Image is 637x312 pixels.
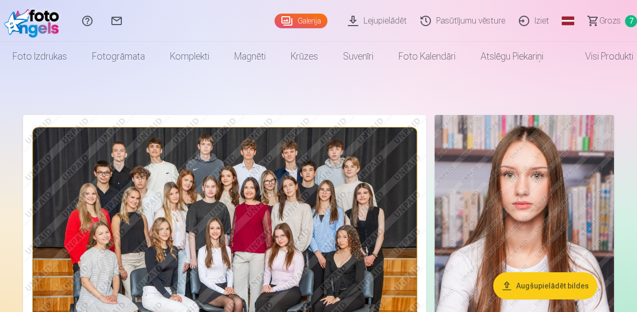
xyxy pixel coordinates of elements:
[79,42,157,71] a: Fotogrāmata
[4,4,64,38] img: /fa1
[493,272,597,299] button: Augšupielādēt bildes
[222,42,278,71] a: Magnēti
[278,42,331,71] a: Krūzes
[625,15,637,27] span: 7
[599,15,621,27] span: Grozs
[275,14,327,28] a: Galerija
[331,42,386,71] a: Suvenīri
[468,42,556,71] a: Atslēgu piekariņi
[386,42,468,71] a: Foto kalendāri
[157,42,222,71] a: Komplekti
